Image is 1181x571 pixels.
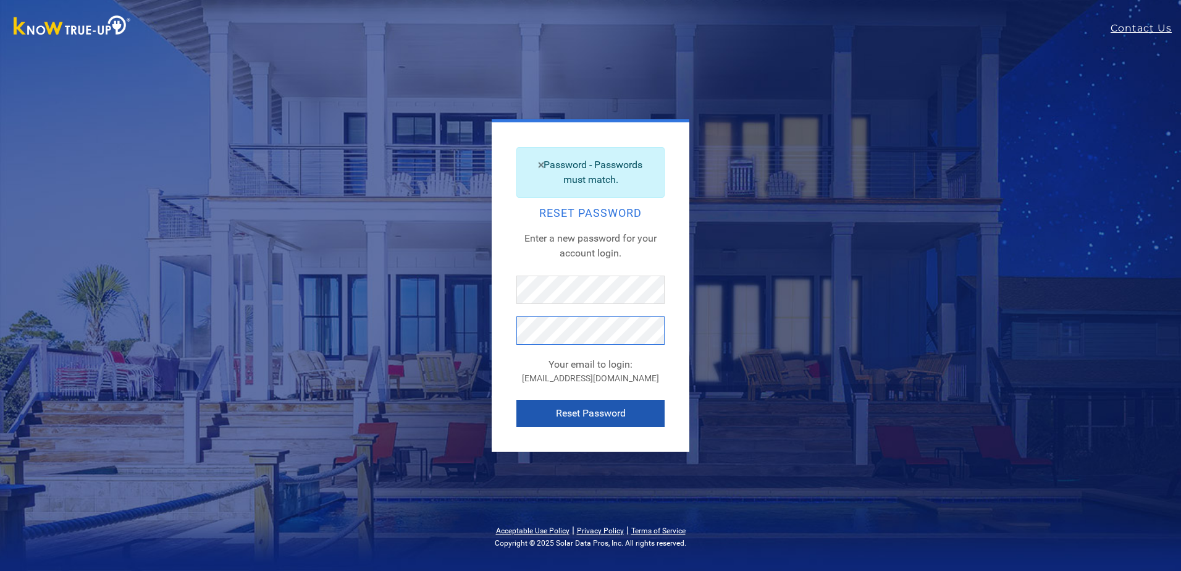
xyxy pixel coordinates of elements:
[516,147,665,198] div: Password - Passwords must match.
[572,524,574,536] span: |
[516,400,665,427] button: Reset Password
[577,527,624,535] a: Privacy Policy
[631,527,686,535] a: Terms of Service
[496,527,569,535] a: Acceptable Use Policy
[1111,21,1181,36] a: Contact Us
[516,357,665,372] div: Your email to login:
[539,156,544,173] a: Close
[524,232,657,259] span: Enter a new password for your account login.
[7,13,137,41] img: Know True-Up
[516,372,665,385] div: [EMAIL_ADDRESS][DOMAIN_NAME]
[626,524,629,536] span: |
[516,208,665,219] h2: Reset Password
